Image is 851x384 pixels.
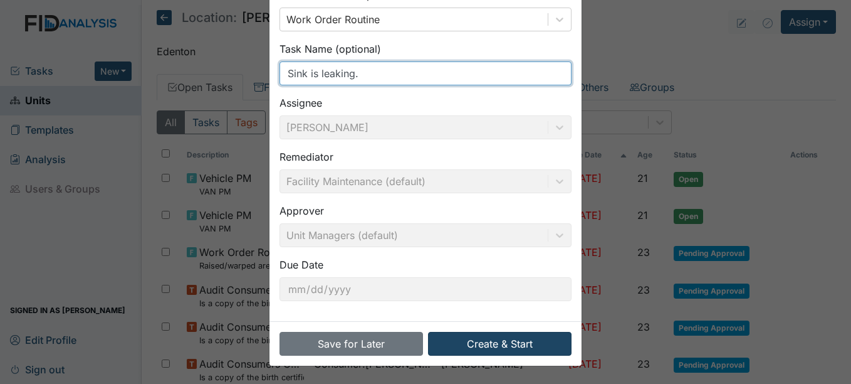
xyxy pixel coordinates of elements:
div: Work Order Routine [286,12,380,27]
label: Approver [279,203,324,218]
label: Due Date [279,257,323,272]
label: Assignee [279,95,322,110]
label: Task Name (optional) [279,41,381,56]
button: Create & Start [428,332,572,356]
label: Remediator [279,149,333,164]
button: Save for Later [279,332,423,356]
